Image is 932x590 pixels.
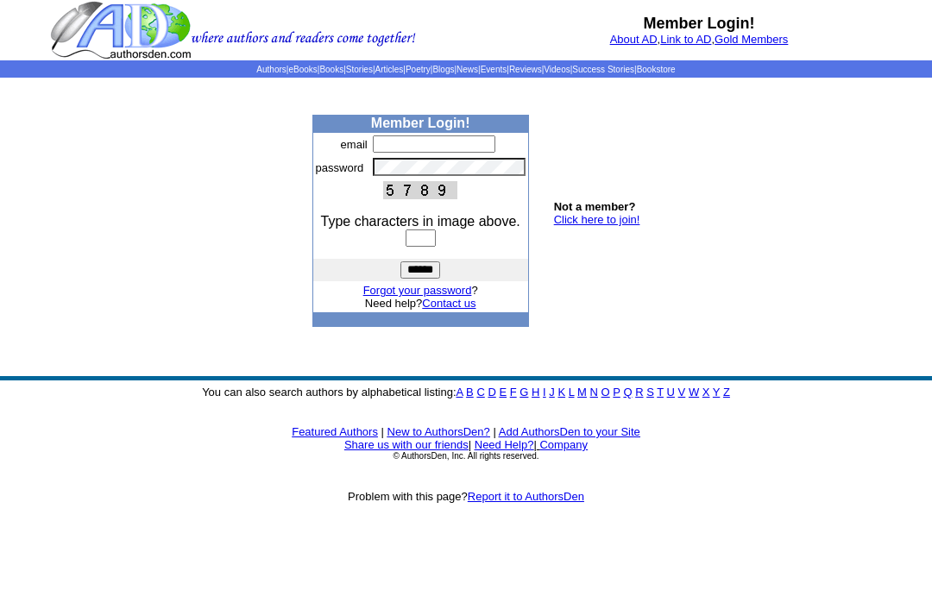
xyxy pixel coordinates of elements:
[543,386,546,399] a: I
[292,425,378,438] a: Featured Authors
[316,161,364,174] font: password
[520,386,528,399] a: G
[613,386,620,399] a: P
[346,65,373,74] a: Stories
[488,386,495,399] a: D
[344,438,469,451] a: Share us with our friends
[256,65,286,74] a: Authors
[610,33,658,46] a: About AD
[660,33,711,46] a: Link to AD
[381,425,384,438] font: |
[569,386,575,399] a: L
[321,214,520,229] font: Type characters in image above.
[554,213,640,226] a: Click here to join!
[493,425,495,438] font: |
[601,386,610,399] a: O
[644,15,755,32] b: Member Login!
[341,138,368,151] font: email
[635,386,643,399] a: R
[510,386,517,399] a: F
[363,284,472,297] a: Forgot your password
[348,490,584,503] font: Problem with this page?
[715,33,788,46] a: Gold Members
[544,65,570,74] a: Videos
[457,386,463,399] a: A
[702,386,710,399] a: X
[533,438,588,451] font: |
[481,65,507,74] a: Events
[590,386,598,399] a: N
[610,33,789,46] font: , ,
[475,438,534,451] a: Need Help?
[468,490,584,503] a: Report it to AuthorsDen
[406,65,431,74] a: Poetry
[422,297,475,310] a: Contact us
[499,425,640,438] a: Add AuthorsDen to your Site
[623,386,632,399] a: Q
[577,386,587,399] a: M
[393,451,538,461] font: © AuthorsDen, Inc. All rights reserved.
[457,65,478,74] a: News
[469,438,471,451] font: |
[549,386,555,399] a: J
[387,425,490,438] a: New to AuthorsDen?
[256,65,675,74] span: | | | | | | | | | | | |
[646,386,654,399] a: S
[499,386,507,399] a: E
[678,386,686,399] a: V
[202,386,730,399] font: You can also search authors by alphabetical listing:
[723,386,730,399] a: Z
[657,386,664,399] a: T
[557,386,565,399] a: K
[371,116,470,130] b: Member Login!
[476,386,484,399] a: C
[532,386,539,399] a: H
[667,386,675,399] a: U
[713,386,720,399] a: Y
[539,438,588,451] a: Company
[365,297,476,310] font: Need help?
[375,65,404,74] a: Articles
[637,65,676,74] a: Bookstore
[288,65,317,74] a: eBooks
[383,181,457,199] img: This Is CAPTCHA Image
[509,65,542,74] a: Reviews
[572,65,634,74] a: Success Stories
[466,386,474,399] a: B
[319,65,343,74] a: Books
[432,65,454,74] a: Blogs
[363,284,478,297] font: ?
[554,200,636,213] b: Not a member?
[689,386,699,399] a: W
